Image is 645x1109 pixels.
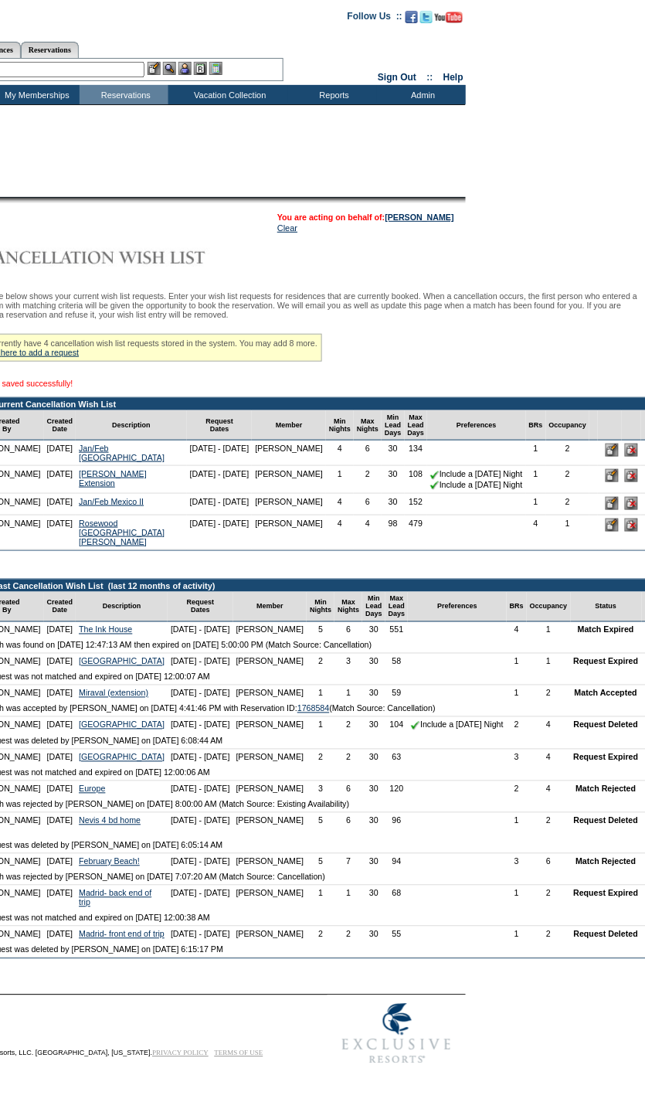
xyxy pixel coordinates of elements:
[277,213,454,222] span: You are acting on behalf of:
[435,12,463,23] img: Subscribe to our YouTube Channel
[44,494,76,515] td: [DATE]
[507,654,527,669] td: 1
[574,930,639,939] nobr: Request Deleted
[427,72,433,83] span: ::
[171,889,230,898] nobr: [DATE] - [DATE]
[79,816,141,825] a: Nevis 4 bd home
[44,654,76,669] td: [DATE]
[79,784,105,794] a: Europe
[546,515,590,550] td: 1
[527,592,571,622] td: Occupancy
[171,720,230,730] nobr: [DATE] - [DATE]
[334,685,362,701] td: 1
[233,622,307,638] td: [PERSON_NAME]
[527,854,571,869] td: 6
[326,441,354,466] td: 4
[527,717,571,733] td: 4
[546,410,590,441] td: Occupancy
[606,469,619,482] input: Edit this Request
[288,85,377,104] td: Reports
[420,15,433,25] a: Follow us on Twitter
[385,854,409,869] td: 94
[307,886,334,910] td: 1
[44,441,76,466] td: [DATE]
[79,689,148,698] a: Miraval (extension)
[606,519,619,532] input: Edit this Request
[79,889,151,907] a: Madrid- back end of trip
[307,685,334,701] td: 1
[625,469,638,482] input: Delete this Request
[526,494,546,515] td: 1
[606,444,619,457] input: Edit this Request
[326,494,354,515] td: 4
[334,813,362,838] td: 6
[44,410,76,441] td: Created Date
[171,689,230,698] nobr: [DATE] - [DATE]
[307,592,334,622] td: Min Nights
[190,497,250,506] nobr: [DATE] - [DATE]
[215,1049,263,1057] a: TERMS OF USE
[406,11,418,23] img: Become our fan on Facebook
[574,816,639,825] nobr: Request Deleted
[575,689,637,698] nobr: Match Accepted
[44,750,76,765] td: [DATE]
[362,685,385,701] td: 30
[507,622,527,638] td: 4
[385,592,409,622] td: Max Lead Days
[430,480,523,489] nobr: Include a [DATE] Night
[277,223,297,233] a: Clear
[362,654,385,669] td: 30
[527,781,571,797] td: 4
[334,886,362,910] td: 1
[79,497,144,506] a: Jan/Feb Mexico II
[385,654,409,669] td: 58
[385,213,454,222] a: [PERSON_NAME]
[334,717,362,733] td: 2
[252,466,326,493] td: [PERSON_NAME]
[408,592,507,622] td: Preferences
[326,466,354,493] td: 1
[76,410,187,441] td: Description
[507,886,527,910] td: 1
[79,753,165,762] a: [GEOGRAPHIC_DATA]
[79,657,165,666] a: [GEOGRAPHIC_DATA]
[377,85,466,104] td: Admin
[526,441,546,466] td: 1
[382,410,405,441] td: Min Lead Days
[507,781,527,797] td: 2
[79,625,132,634] a: The Ink House
[76,592,168,622] td: Description
[507,685,527,701] td: 1
[362,854,385,869] td: 30
[406,15,418,25] a: Become our fan on Facebook
[507,717,527,733] td: 2
[171,625,230,634] nobr: [DATE] - [DATE]
[190,469,250,478] nobr: [DATE] - [DATE]
[334,750,362,765] td: 2
[233,854,307,869] td: [PERSON_NAME]
[527,813,571,838] td: 2
[21,42,79,58] a: Reservations
[334,654,362,669] td: 3
[362,592,385,622] td: Min Lead Days
[574,720,639,730] nobr: Request Deleted
[152,1049,209,1057] a: PRIVACY POLICY
[405,494,428,515] td: 152
[385,886,409,910] td: 68
[307,813,334,838] td: 5
[233,685,307,701] td: [PERSON_NAME]
[382,466,405,493] td: 30
[233,717,307,733] td: [PERSON_NAME]
[171,657,230,666] nobr: [DATE] - [DATE]
[385,750,409,765] td: 63
[44,717,76,733] td: [DATE]
[326,410,354,441] td: Min Nights
[378,72,416,83] a: Sign Out
[190,519,250,528] nobr: [DATE] - [DATE]
[79,720,165,730] a: [GEOGRAPHIC_DATA]
[79,444,165,462] a: Jan/Feb [GEOGRAPHIC_DATA]
[178,62,192,75] img: Impersonate
[187,410,253,441] td: Request Dates
[168,85,288,104] td: Vacation Collection
[79,519,165,546] a: Rosewood [GEOGRAPHIC_DATA][PERSON_NAME]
